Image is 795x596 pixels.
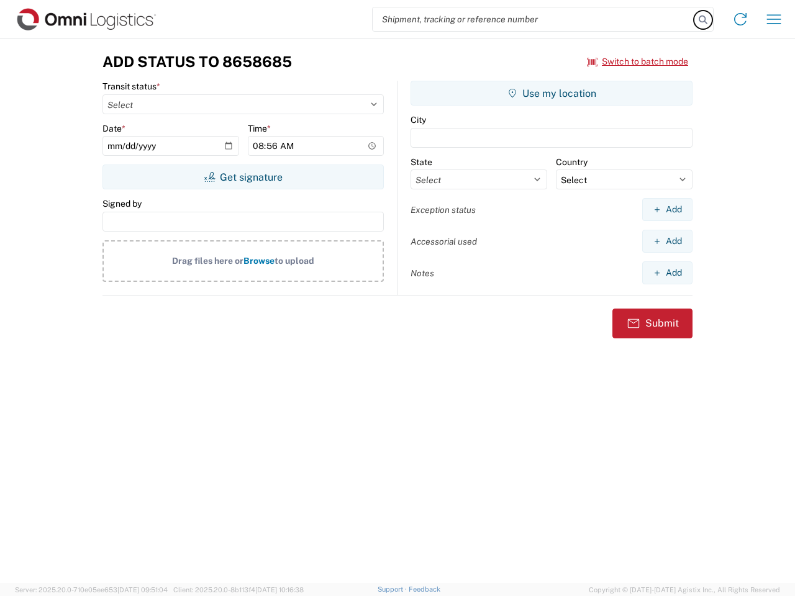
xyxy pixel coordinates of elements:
[642,198,693,221] button: Add
[172,256,243,266] span: Drag files here or
[642,261,693,284] button: Add
[275,256,314,266] span: to upload
[373,7,694,31] input: Shipment, tracking or reference number
[612,309,693,338] button: Submit
[411,156,432,168] label: State
[411,268,434,279] label: Notes
[556,156,588,168] label: Country
[173,586,304,594] span: Client: 2025.20.0-8b113f4
[411,204,476,215] label: Exception status
[411,114,426,125] label: City
[117,586,168,594] span: [DATE] 09:51:04
[102,81,160,92] label: Transit status
[411,81,693,106] button: Use my location
[589,584,780,595] span: Copyright © [DATE]-[DATE] Agistix Inc., All Rights Reserved
[411,236,477,247] label: Accessorial used
[409,585,440,593] a: Feedback
[102,53,292,71] h3: Add Status to 8658685
[587,52,688,72] button: Switch to batch mode
[248,123,271,134] label: Time
[102,165,384,189] button: Get signature
[378,585,409,593] a: Support
[15,586,168,594] span: Server: 2025.20.0-710e05ee653
[102,123,125,134] label: Date
[102,198,142,209] label: Signed by
[243,256,275,266] span: Browse
[255,586,304,594] span: [DATE] 10:16:38
[642,230,693,253] button: Add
